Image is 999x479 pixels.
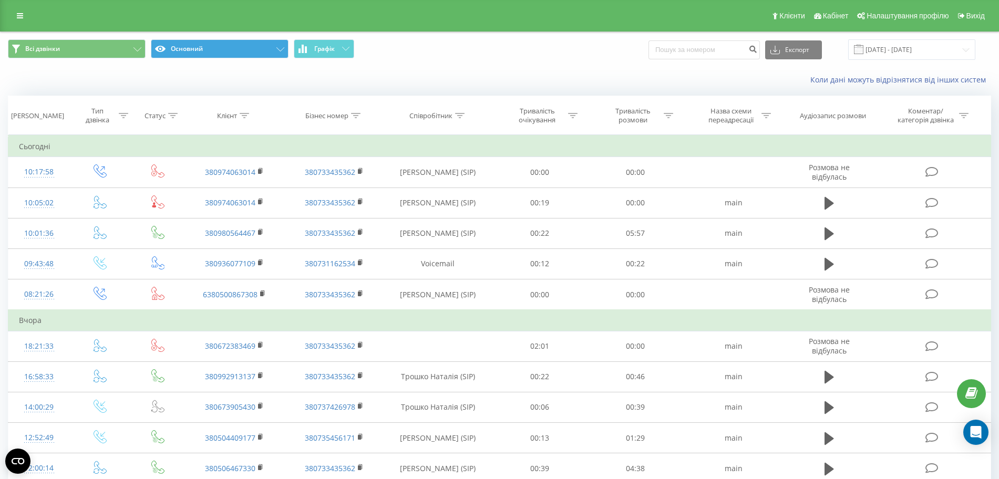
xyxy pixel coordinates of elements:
[305,228,355,238] a: 380733435362
[684,361,784,392] td: main
[314,45,335,53] span: Графік
[25,45,60,53] span: Всі дзвінки
[203,289,258,299] a: 6380500867308
[19,284,59,305] div: 08:21:26
[384,279,491,310] td: [PERSON_NAME] (SIP)
[492,423,588,453] td: 00:13
[145,111,166,120] div: Статус
[294,39,354,58] button: Графік
[492,392,588,422] td: 00:06
[305,371,355,381] a: 380733435362
[384,218,491,248] td: [PERSON_NAME] (SIP)
[205,258,255,268] a: 380936077109
[684,188,784,218] td: main
[8,310,991,331] td: Вчора
[492,361,588,392] td: 00:22
[205,463,255,473] a: 380506467330
[779,12,805,20] span: Клієнти
[305,289,355,299] a: 380733435362
[588,331,684,361] td: 00:00
[305,167,355,177] a: 380733435362
[588,279,684,310] td: 00:00
[492,157,588,188] td: 00:00
[151,39,289,58] button: Основний
[966,12,985,20] span: Вихід
[809,336,850,356] span: Розмова не відбулась
[588,423,684,453] td: 01:29
[684,423,784,453] td: main
[205,197,255,207] a: 380974063014
[588,392,684,422] td: 00:39
[205,371,255,381] a: 380992913137
[823,12,849,20] span: Кабінет
[509,107,565,124] div: Тривалість очікування
[492,188,588,218] td: 00:19
[684,331,784,361] td: main
[492,218,588,248] td: 00:22
[19,458,59,478] div: 12:00:14
[384,188,491,218] td: [PERSON_NAME] (SIP)
[384,248,491,279] td: Voicemail
[492,331,588,361] td: 02:01
[205,402,255,412] a: 380673905430
[703,107,759,124] div: Назва схеми переадресації
[305,258,355,268] a: 380731162534
[895,107,956,124] div: Коментар/категорія дзвінка
[205,433,255,443] a: 380504409177
[384,157,491,188] td: [PERSON_NAME] (SIP)
[19,193,59,213] div: 10:05:02
[867,12,949,20] span: Налаштування профілю
[305,341,355,351] a: 380733435362
[5,449,30,474] button: Open CMP widget
[8,39,146,58] button: Всі дзвінки
[800,111,866,120] div: Аудіозапис розмови
[19,336,59,357] div: 18:21:33
[19,397,59,418] div: 14:00:29
[588,361,684,392] td: 00:46
[19,428,59,448] div: 12:52:49
[409,111,452,120] div: Співробітник
[305,433,355,443] a: 380735456171
[492,279,588,310] td: 00:00
[205,228,255,238] a: 380980564467
[588,218,684,248] td: 05:57
[605,107,661,124] div: Тривалість розмови
[648,40,760,59] input: Пошук за номером
[765,40,822,59] button: Експорт
[588,248,684,279] td: 00:22
[205,341,255,351] a: 380672383469
[809,285,850,304] span: Розмова не відбулась
[684,392,784,422] td: main
[384,361,491,392] td: Трошко Наталія (SIP)
[384,423,491,453] td: [PERSON_NAME] (SIP)
[205,167,255,177] a: 380974063014
[305,463,355,473] a: 380733435362
[19,254,59,274] div: 09:43:48
[19,223,59,244] div: 10:01:36
[684,218,784,248] td: main
[492,248,588,279] td: 00:12
[384,392,491,422] td: Трошко Наталія (SIP)
[588,157,684,188] td: 00:00
[305,197,355,207] a: 380733435362
[810,75,991,85] a: Коли дані можуть відрізнятися вiд інших систем
[963,420,988,445] div: Open Intercom Messenger
[11,111,64,120] div: [PERSON_NAME]
[19,162,59,182] div: 10:17:58
[217,111,237,120] div: Клієнт
[305,402,355,412] a: 380737426978
[305,111,348,120] div: Бізнес номер
[19,367,59,387] div: 16:58:33
[588,188,684,218] td: 00:00
[809,162,850,182] span: Розмова не відбулась
[684,248,784,279] td: main
[8,136,991,157] td: Сьогодні
[79,107,116,124] div: Тип дзвінка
